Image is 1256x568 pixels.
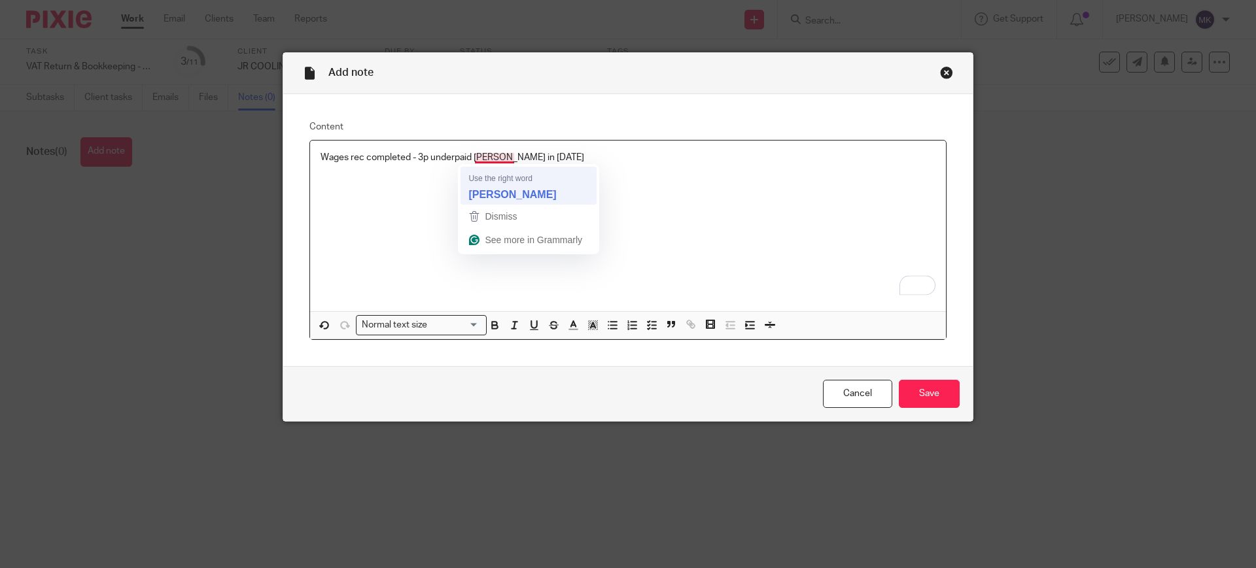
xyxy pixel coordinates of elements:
label: Content [309,120,947,133]
input: Save [899,380,960,408]
span: Add note [328,67,374,78]
a: Cancel [823,380,892,408]
div: Search for option [356,315,487,335]
input: Search for option [432,318,479,332]
div: Close this dialog window [940,66,953,79]
p: Wages rec completed - 3p underpaid [PERSON_NAME] in [DATE] [321,151,935,164]
div: To enrich screen reader interactions, please activate Accessibility in Grammarly extension settings [310,141,946,311]
span: Normal text size [359,318,430,332]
